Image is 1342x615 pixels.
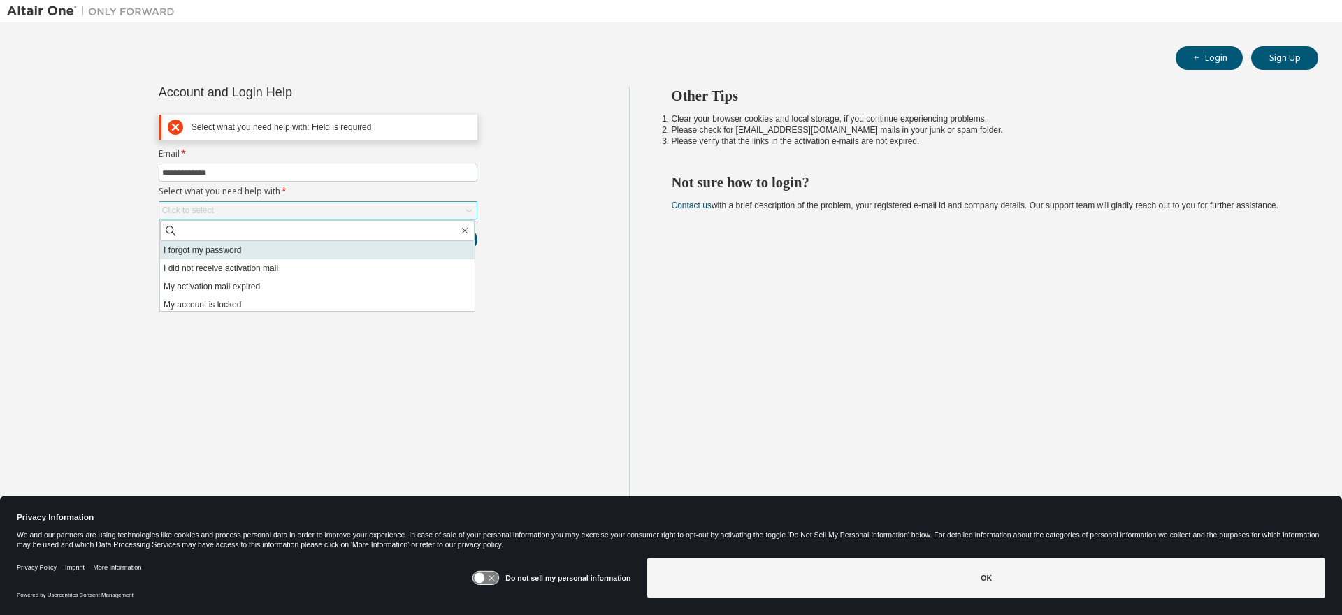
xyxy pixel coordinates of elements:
[672,201,1278,210] span: with a brief description of the problem, your registered e-mail id and company details. Our suppo...
[672,173,1294,191] h2: Not sure how to login?
[1176,46,1243,70] button: Login
[672,136,1294,147] li: Please verify that the links in the activation e-mails are not expired.
[159,148,477,159] label: Email
[159,87,414,98] div: Account and Login Help
[672,201,712,210] a: Contact us
[672,124,1294,136] li: Please check for [EMAIL_ADDRESS][DOMAIN_NAME] mails in your junk or spam folder.
[672,113,1294,124] li: Clear your browser cookies and local storage, if you continue experiencing problems.
[159,186,477,197] label: Select what you need help with
[192,122,471,133] div: Select what you need help with: Field is required
[162,205,214,216] div: Click to select
[159,202,477,219] div: Click to select
[160,241,475,259] li: I forgot my password
[672,87,1294,105] h2: Other Tips
[7,4,182,18] img: Altair One
[1251,46,1318,70] button: Sign Up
